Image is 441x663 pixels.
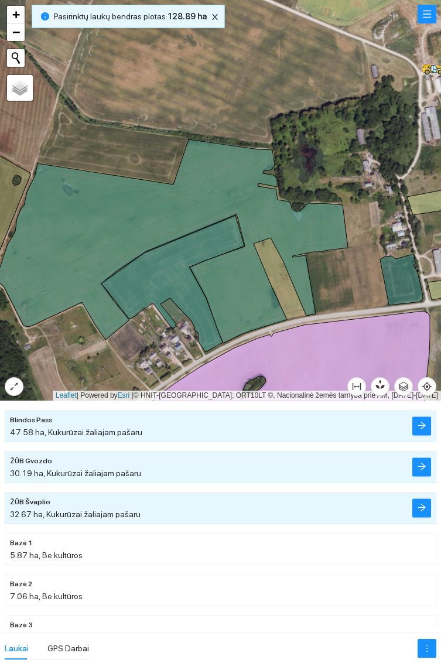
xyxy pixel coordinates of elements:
span: ŽŪB Švaplio [10,497,50,508]
b: 128.89 ha [167,12,207,21]
span: Bazė 2 [10,579,32,590]
div: Laukai [5,642,29,655]
span: 32.67 ha, Kukurūzai žaliajam pašaru [10,510,141,520]
span: close [208,13,221,21]
button: more [418,639,436,658]
button: arrow-right [412,417,431,436]
span: 5.87 ha, Be kultūros [10,551,83,561]
span: ŽŪB Gvozdo [10,456,52,467]
span: + [12,7,20,22]
button: menu [418,5,436,23]
span: expand-alt [5,382,23,391]
a: Zoom in [7,6,25,23]
button: column-width [347,377,366,396]
span: arrow-right [417,503,426,514]
button: expand-alt [5,377,23,396]
div: | Powered by © HNIT-[GEOGRAPHIC_DATA]; ORT10LT ©, Nacionalinė žemės tarnyba prie AM, [DATE]-[DATE] [53,391,441,401]
span: 47.58 ha, Kukurūzai žaliajam pašaru [10,428,142,438]
a: Esri [118,391,130,399]
span: arrow-right [417,462,426,473]
span: column-width [348,382,365,391]
button: close [208,10,222,24]
span: Blindos Pass [10,415,52,426]
span: more [418,644,436,653]
span: Pasirinktų laukų bendras plotas : [54,10,207,23]
span: 7.06 ha, Be kultūros [10,592,83,602]
a: Zoom out [7,23,25,41]
button: arrow-right [412,458,431,477]
div: GPS Darbai [47,642,89,655]
span: info-circle [41,12,49,20]
span: − [12,25,20,39]
span: arrow-right [417,421,426,432]
span: Bazė 1 [10,538,33,549]
span: aim [418,382,436,391]
button: aim [418,377,436,396]
span: 30.19 ha, Kukurūzai žaliajam pašaru [10,469,141,479]
button: Initiate a new search [7,49,25,67]
button: arrow-right [412,499,431,518]
span: | [132,391,134,399]
a: Layers [7,75,33,101]
span: Bazė 3 [10,620,33,631]
a: Leaflet [56,391,77,399]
